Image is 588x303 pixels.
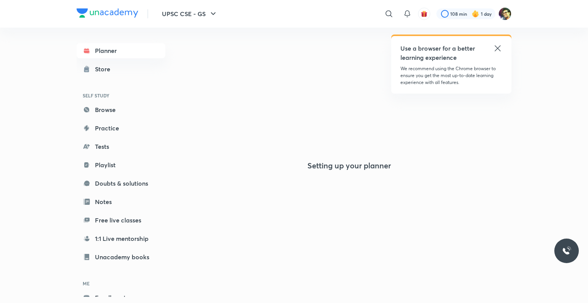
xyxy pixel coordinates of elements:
button: avatar [418,8,430,20]
a: Practice [77,120,165,136]
img: avatar [421,10,428,17]
a: Unacademy books [77,249,165,265]
button: UPSC CSE - GS [157,6,222,21]
div: Store [95,64,115,74]
a: Planner [77,43,165,58]
a: Notes [77,194,165,209]
a: Tests [77,139,165,154]
img: streak [472,10,479,18]
h5: Use a browser for a better learning experience [400,44,477,62]
a: Playlist [77,157,165,173]
img: Company Logo [77,8,138,18]
h6: ME [77,277,165,290]
p: We recommend using the Chrome browser to ensure you get the most up-to-date learning experience w... [400,65,502,86]
img: Mukesh Kumar Shahi [498,7,511,20]
a: 1:1 Live mentorship [77,231,165,246]
a: Browse [77,102,165,117]
a: Doubts & solutions [77,176,165,191]
a: Company Logo [77,8,138,20]
a: Store [77,61,165,77]
h4: Setting up your planner [307,161,391,170]
a: Free live classes [77,212,165,228]
img: ttu [562,246,571,255]
h6: SELF STUDY [77,89,165,102]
